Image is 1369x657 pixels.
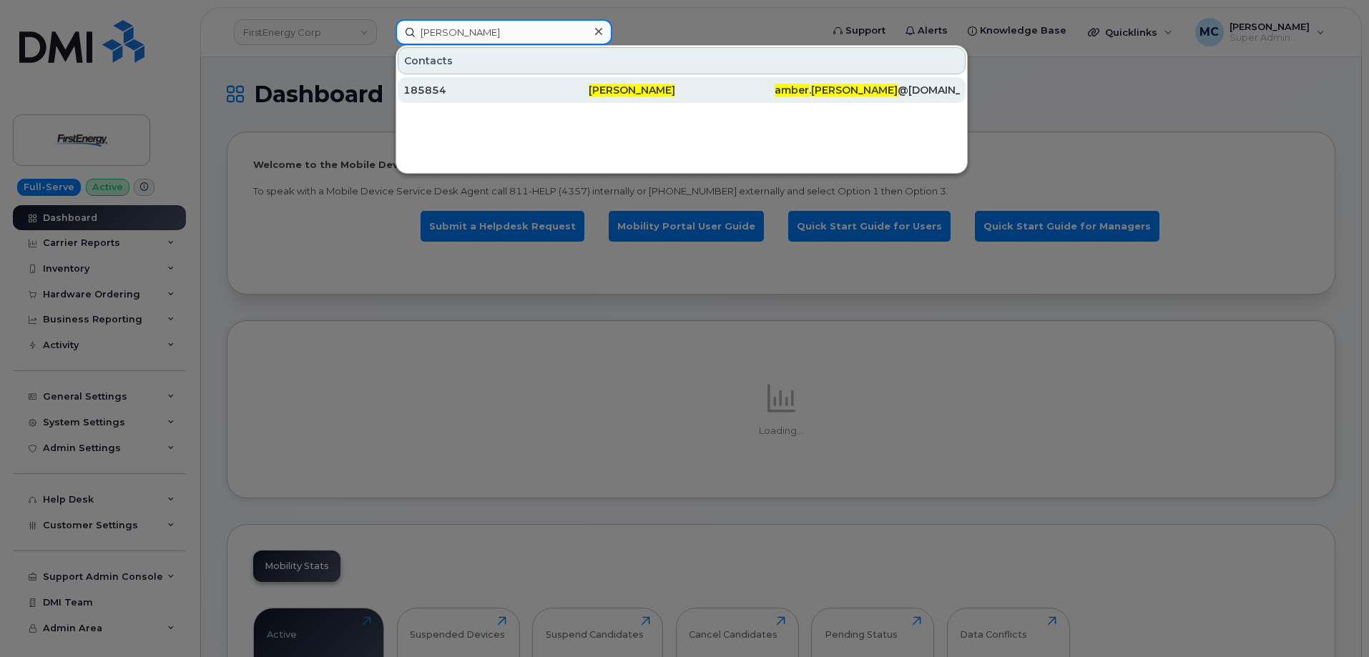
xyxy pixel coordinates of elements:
[811,84,898,97] span: [PERSON_NAME]
[398,77,966,103] a: 185854[PERSON_NAME]amber.[PERSON_NAME]@[DOMAIN_NAME]
[403,83,589,97] div: 185854
[775,84,809,97] span: amber
[589,84,675,97] span: [PERSON_NAME]
[398,47,966,74] div: Contacts
[775,83,960,97] div: . @[DOMAIN_NAME]
[1307,595,1358,646] iframe: Messenger Launcher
